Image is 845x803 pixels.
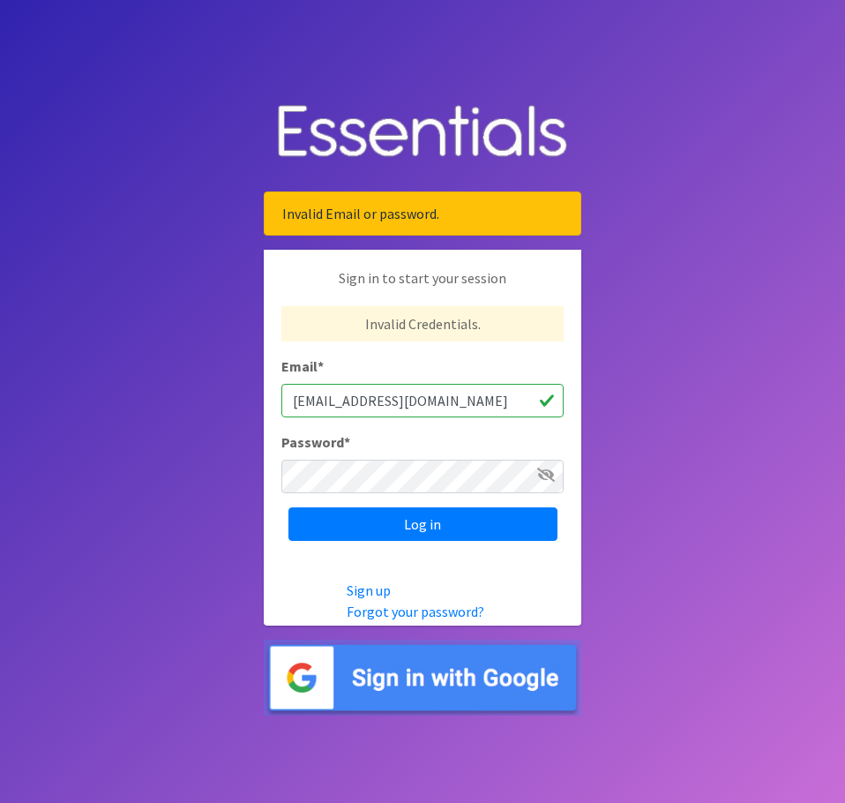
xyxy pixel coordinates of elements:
[281,356,324,377] label: Email
[281,432,350,453] label: Password
[264,640,581,717] img: Sign in with Google
[264,87,581,178] img: Human Essentials
[264,191,581,236] div: Invalid Email or password.
[344,433,350,451] abbr: required
[281,306,564,341] p: Invalid Credentials.
[318,357,324,375] abbr: required
[281,267,564,306] p: Sign in to start your session
[288,507,557,541] input: Log in
[347,582,391,599] a: Sign up
[347,603,484,620] a: Forgot your password?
